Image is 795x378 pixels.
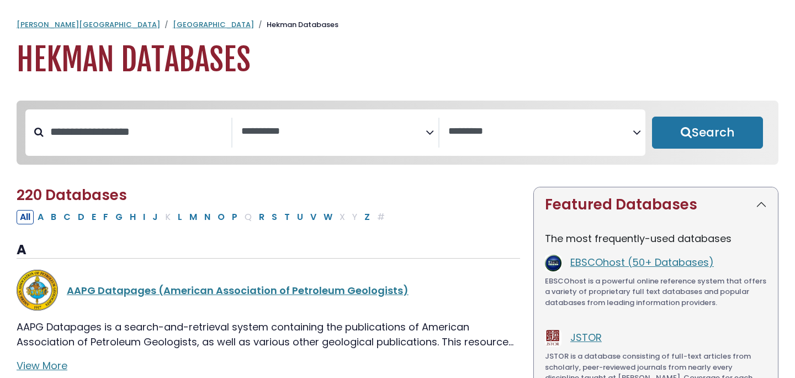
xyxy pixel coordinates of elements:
[268,210,280,224] button: Filter Results S
[545,231,767,246] p: The most frequently-used databases
[60,210,74,224] button: Filter Results C
[112,210,126,224] button: Filter Results G
[254,19,338,30] li: Hekman Databases
[17,209,389,223] div: Alpha-list to filter by first letter of database name
[149,210,161,224] button: Filter Results J
[34,210,47,224] button: Filter Results A
[570,330,602,344] a: JSTOR
[229,210,241,224] button: Filter Results P
[307,210,320,224] button: Filter Results V
[88,210,99,224] button: Filter Results E
[67,283,409,297] a: AAPG Datapages (American Association of Petroleum Geologists)
[652,117,763,149] button: Submit for Search Results
[545,276,767,308] p: EBSCOhost is a powerful online reference system that offers a variety of proprietary full text da...
[47,210,60,224] button: Filter Results B
[17,185,127,205] span: 220 Databases
[186,210,200,224] button: Filter Results M
[17,19,778,30] nav: breadcrumb
[448,126,633,138] textarea: Search
[75,210,88,224] button: Filter Results D
[100,210,112,224] button: Filter Results F
[320,210,336,224] button: Filter Results W
[17,210,34,224] button: All
[44,123,231,141] input: Search database by title or keyword
[201,210,214,224] button: Filter Results N
[17,319,520,349] p: AAPG Datapages is a search-and-retrieval system containing the publications of American Associati...
[17,101,778,165] nav: Search filters
[174,210,185,224] button: Filter Results L
[140,210,149,224] button: Filter Results I
[17,19,160,30] a: [PERSON_NAME][GEOGRAPHIC_DATA]
[241,126,426,138] textarea: Search
[17,242,520,259] h3: A
[214,210,228,224] button: Filter Results O
[570,255,714,269] a: EBSCOhost (50+ Databases)
[17,41,778,78] h1: Hekman Databases
[126,210,139,224] button: Filter Results H
[256,210,268,224] button: Filter Results R
[281,210,293,224] button: Filter Results T
[294,210,306,224] button: Filter Results U
[17,359,67,372] a: View More
[534,187,778,222] button: Featured Databases
[173,19,254,30] a: [GEOGRAPHIC_DATA]
[361,210,373,224] button: Filter Results Z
